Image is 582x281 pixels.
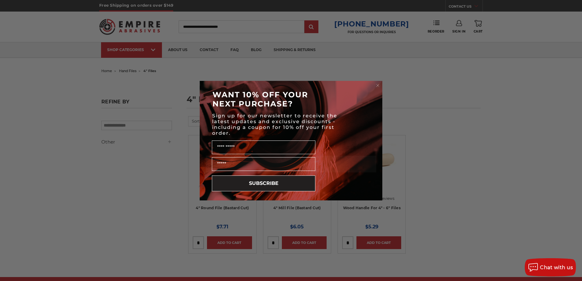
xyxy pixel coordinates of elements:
[212,90,308,108] span: WANT 10% OFF YOUR NEXT PURCHASE?
[212,175,315,191] button: SUBSCRIBE
[525,258,576,276] button: Chat with us
[212,157,315,171] input: Email
[375,82,381,88] button: Close dialog
[212,113,337,136] span: Sign up for our newsletter to receive the latest updates and exclusive discounts - including a co...
[540,265,573,270] span: Chat with us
